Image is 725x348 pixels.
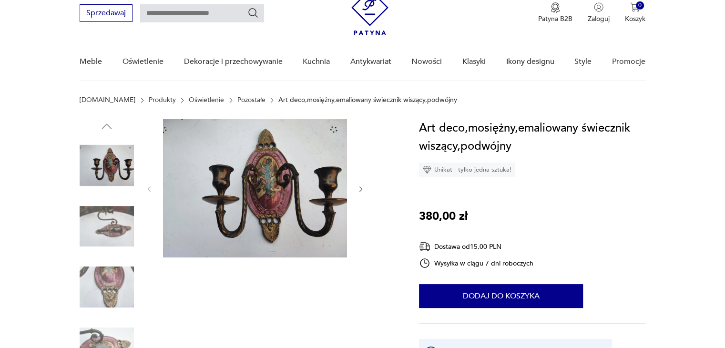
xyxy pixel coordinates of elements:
button: Szukaj [247,7,259,19]
div: Dostawa od 15,00 PLN [419,241,533,253]
img: Ikonka użytkownika [594,2,603,12]
p: Patyna B2B [538,14,572,23]
button: 0Koszyk [625,2,645,23]
img: Zdjęcie produktu Art deco,mosiężny,emaliowany świecznik wiszący,podwójny [80,260,134,314]
a: Pozostałe [237,96,265,104]
img: Ikona dostawy [419,241,430,253]
div: Wysyłka w ciągu 7 dni roboczych [419,257,533,269]
img: Ikona koszyka [630,2,640,12]
a: Antykwariat [350,43,391,80]
a: Style [574,43,592,80]
a: Ikony designu [506,43,554,80]
button: Sprzedawaj [80,4,133,22]
a: Promocje [612,43,645,80]
button: Zaloguj [588,2,610,23]
div: Unikat - tylko jedna sztuka! [419,163,515,177]
a: Sprzedawaj [80,10,133,17]
h1: Art deco,mosiężny,emaliowany świecznik wiszący,podwójny [419,119,645,155]
img: Zdjęcie produktu Art deco,mosiężny,emaliowany świecznik wiszący,podwójny [80,199,134,254]
p: 380,00 zł [419,207,468,225]
a: Ikona medaluPatyna B2B [538,2,572,23]
img: Ikona medalu [551,2,560,13]
a: Produkty [149,96,176,104]
a: Kuchnia [303,43,330,80]
img: Zdjęcie produktu Art deco,mosiężny,emaliowany świecznik wiszący,podwójny [80,138,134,193]
a: Dekoracje i przechowywanie [184,43,282,80]
a: Oświetlenie [189,96,224,104]
img: Ikona diamentu [423,165,431,174]
p: Koszyk [625,14,645,23]
img: Zdjęcie produktu Art deco,mosiężny,emaliowany świecznik wiszący,podwójny [163,119,347,257]
p: Zaloguj [588,14,610,23]
a: Nowości [411,43,442,80]
a: Meble [80,43,102,80]
div: 0 [636,1,644,10]
button: Patyna B2B [538,2,572,23]
a: [DOMAIN_NAME] [80,96,135,104]
p: Art deco,mosiężny,emaliowany świecznik wiszący,podwójny [278,96,457,104]
button: Dodaj do koszyka [419,284,583,308]
a: Oświetlenie [123,43,163,80]
a: Klasyki [462,43,486,80]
